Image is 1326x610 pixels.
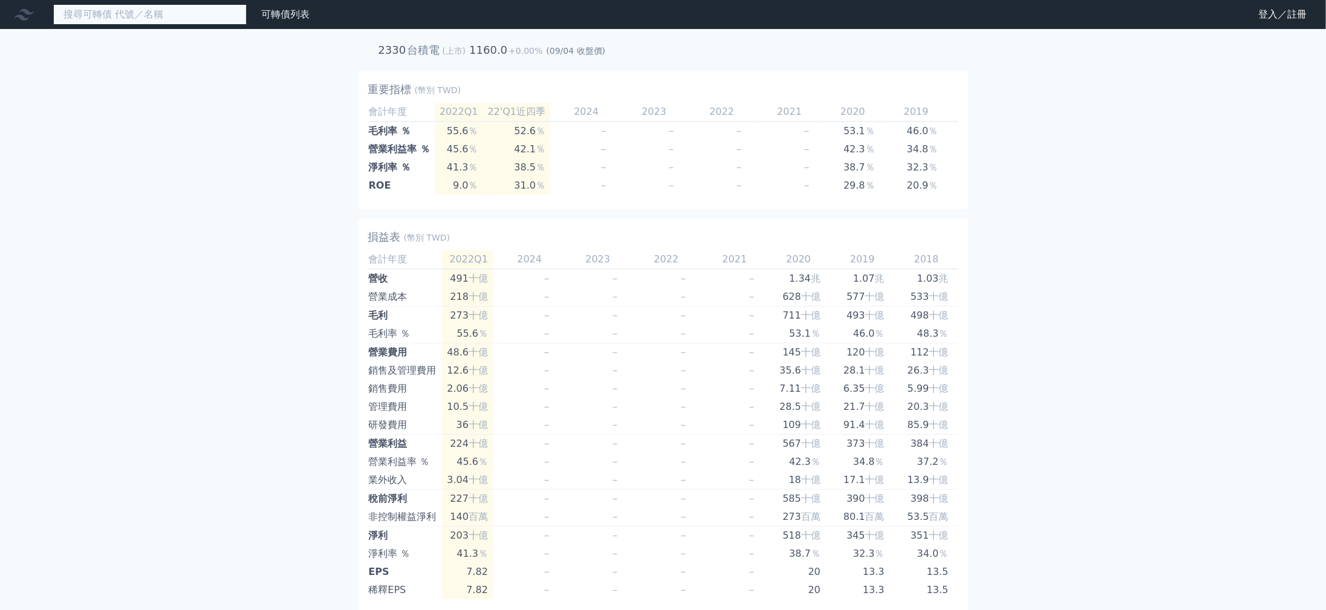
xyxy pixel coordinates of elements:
td: 390 [830,490,894,508]
td: 533 [894,288,958,307]
td: 34.8 [885,140,948,158]
span: 十億 [801,291,821,302]
span: 十億 [865,365,885,376]
span: 兆 [939,273,949,284]
span: 十億 [469,493,488,504]
span: 十億 [929,365,949,376]
span: － [747,383,756,394]
td: 80.1 [830,508,894,527]
td: 管理費用 [368,398,442,416]
td: 營業費用 [368,343,442,362]
td: 109 [766,416,830,435]
td: 41.3 [442,545,493,563]
td: 38.5 [483,158,551,177]
span: 百萬 [865,511,885,522]
td: 毛利率 ％ [368,122,435,140]
span: ％ [536,180,545,191]
td: 3.04 [442,471,493,490]
span: － [542,493,551,504]
span: － [610,383,620,394]
a: 登入／註冊 [1249,5,1316,24]
td: 41.3 [435,158,483,177]
span: ％ [875,548,885,559]
td: 37.2 [948,140,1012,158]
td: 2018 [894,250,958,269]
span: － [678,474,688,485]
td: 42.1 [483,140,551,158]
td: 351 [894,527,958,545]
span: ％ [865,125,875,137]
td: 55.6 [442,325,493,343]
span: 十億 [469,438,488,449]
td: 31.0 [483,177,551,195]
span: － [678,419,688,430]
td: 91.4 [830,416,894,435]
td: 46.0 [830,325,894,343]
td: 20.9 [885,177,948,195]
span: － [542,273,551,284]
td: 345 [830,527,894,545]
span: － [610,456,620,467]
h2: 重要指標 [368,81,412,98]
td: 493 [830,307,894,325]
span: － [610,548,620,559]
span: － [678,493,688,504]
td: 21.7 [830,398,894,416]
span: 十億 [929,383,949,394]
span: 十億 [469,291,488,302]
span: 十億 [469,401,488,412]
span: 十億 [801,474,821,485]
td: 48.6 [442,343,493,362]
td: 218 [442,288,493,307]
td: 5.99 [894,380,958,398]
td: 淨利率 ％ [368,158,435,177]
span: － [678,291,688,302]
span: 十億 [801,419,821,430]
td: 120 [830,343,894,362]
td: 12.6 [442,362,493,380]
span: － [747,328,756,339]
td: 140 [442,508,493,527]
h2: 台積電 [407,44,440,56]
span: － [542,511,551,522]
span: 十億 [469,419,488,430]
span: ％ [865,161,875,173]
span: 百萬 [929,511,949,522]
span: 十億 [469,383,488,394]
span: 十億 [865,493,885,504]
span: － [747,456,756,467]
span: － [802,161,811,173]
span: － [747,346,756,358]
span: 十億 [469,310,488,321]
span: － [542,365,551,376]
span: － [610,273,620,284]
td: 1.03 [894,269,958,288]
span: ％ [536,161,545,173]
td: 18 [766,471,830,490]
td: 42.3 [766,453,830,471]
td: 53.1 [766,325,830,343]
span: ％ [865,180,875,191]
span: 十億 [801,346,821,358]
span: － [678,328,688,339]
span: ％ [865,143,875,155]
td: 37.2 [894,453,958,471]
span: － [542,310,551,321]
td: 2.06 [442,380,493,398]
h2: 2330 [379,42,406,59]
span: － [542,291,551,302]
span: 十億 [469,474,488,485]
span: － [678,456,688,467]
span: 十億 [929,438,949,449]
td: 2023 [618,103,686,122]
span: － [747,438,756,449]
span: 十億 [929,291,949,302]
span: 十億 [929,346,949,358]
span: － [747,530,756,541]
td: 20.3 [894,398,958,416]
span: ％ [929,125,938,137]
span: (09/04 收盤價) [546,46,605,56]
span: ％ [811,328,821,339]
td: 273 [766,508,830,527]
span: － [610,310,620,321]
